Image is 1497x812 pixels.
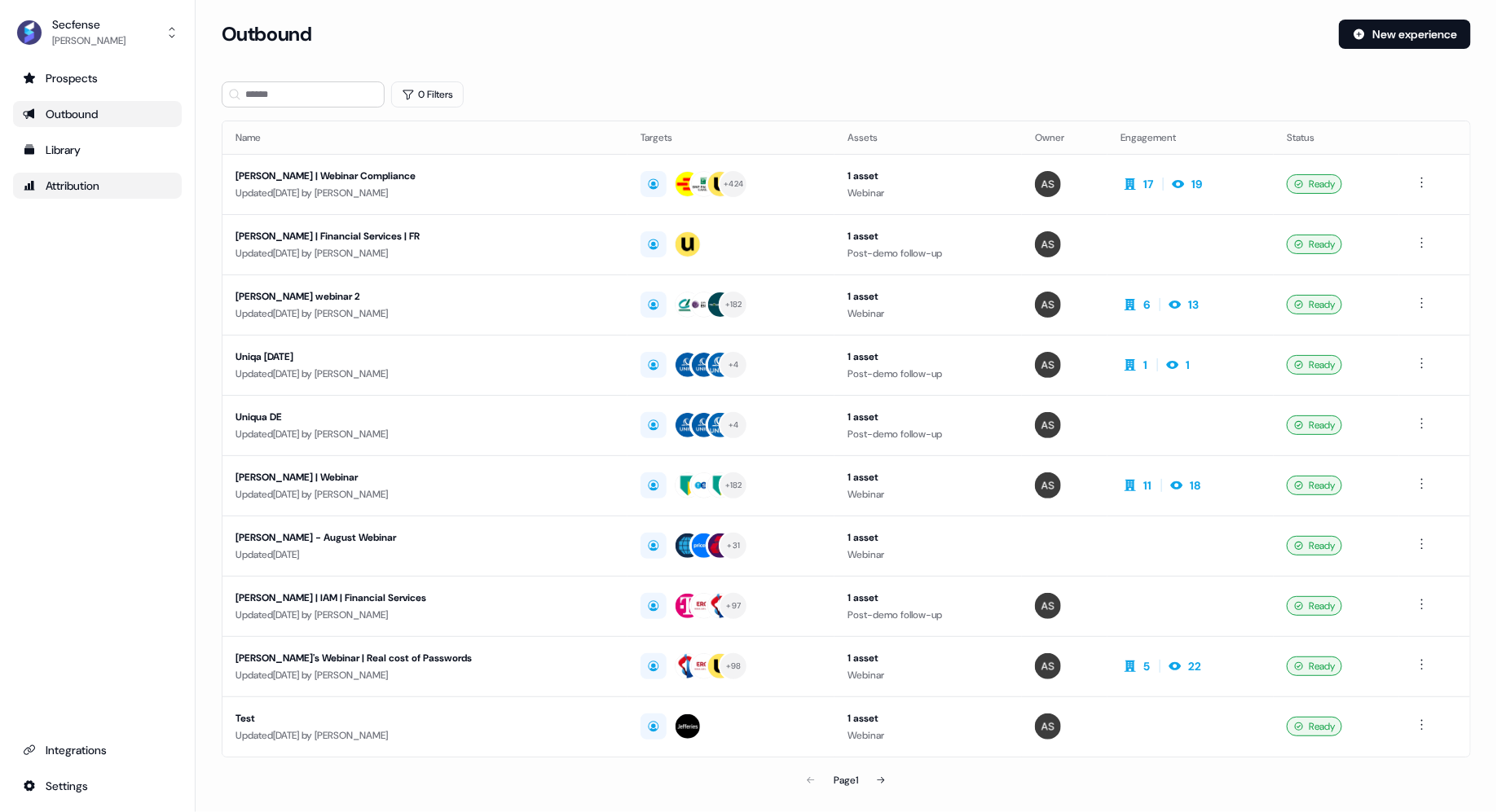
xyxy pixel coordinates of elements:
[236,607,614,623] div: Updated [DATE] by [PERSON_NAME]
[236,409,610,425] div: Uniqua DE
[848,305,1009,322] div: Webinar
[236,546,614,563] div: Updated [DATE]
[1287,235,1342,254] div: Ready
[1143,296,1150,313] div: 6
[222,121,627,154] th: Name
[1190,477,1200,494] div: 18
[725,297,742,312] div: + 182
[1287,295,1342,314] div: Ready
[1143,176,1153,192] div: 17
[848,409,1009,425] div: 1 asset
[729,418,739,432] div: + 4
[236,366,614,382] div: Updated [DATE] by [PERSON_NAME]
[222,22,311,46] h3: Outbound
[13,773,182,799] a: Go to integrations
[236,245,614,261] div: Updated [DATE] by [PERSON_NAME]
[848,366,1009,382] div: Post-demo follow-up
[236,469,610,485] div: [PERSON_NAME] | Webinar
[236,486,614,503] div: Updated [DATE] by [PERSON_NAME]
[1287,415,1342,435] div: Ready
[13,65,182,91] a: Go to prospects
[23,778,172,794] div: Settings
[1022,121,1107,154] th: Owner
[848,245,1009,261] div: Post-demo follow-up
[1186,357,1190,373] div: 1
[391,81,464,108] button: 0 Filters
[236,185,614,201] div: Updated [DATE] by [PERSON_NAME]
[1035,713,1061,740] img: Antoni
[13,137,182,163] a: Go to templates
[848,710,1009,726] div: 1 asset
[236,590,610,606] div: [PERSON_NAME] | IAM | Financial Services
[1107,121,1274,154] th: Engagement
[1287,596,1342,616] div: Ready
[52,33,125,49] div: [PERSON_NAME]
[23,742,172,758] div: Integrations
[848,469,1009,485] div: 1 asset
[848,727,1009,744] div: Webinar
[1287,174,1342,194] div: Ready
[1035,171,1061,197] img: Antoni
[236,305,614,322] div: Updated [DATE] by [PERSON_NAME]
[236,667,614,683] div: Updated [DATE] by [PERSON_NAME]
[23,142,172,158] div: Library
[1035,653,1061,679] img: Antoni
[236,727,614,744] div: Updated [DATE] by [PERSON_NAME]
[848,667,1009,683] div: Webinar
[1035,231,1061,257] img: Antoni
[1339,20,1471,49] button: New experience
[236,529,610,546] div: [PERSON_NAME] - August Webinar
[13,737,182,763] a: Go to integrations
[1035,412,1061,438] img: Antoni
[1191,176,1202,192] div: 19
[726,659,742,674] div: + 98
[848,529,1009,546] div: 1 asset
[236,710,610,726] div: Test
[236,228,610,244] div: [PERSON_NAME] | Financial Services | FR
[848,590,1009,606] div: 1 asset
[848,288,1009,305] div: 1 asset
[1287,717,1342,736] div: Ready
[627,121,834,154] th: Targets
[1274,121,1399,154] th: Status
[52,16,125,33] div: Secfense
[13,173,182,199] a: Go to attribution
[1035,593,1061,619] img: Antoni
[1287,656,1342,676] div: Ready
[848,546,1009,563] div: Webinar
[728,538,741,553] div: + 31
[1143,477,1151,494] div: 11
[236,650,610,666] div: [PERSON_NAME]'s Webinar | Real cost of Passwords
[834,121,1022,154] th: Assets
[848,185,1009,201] div: Webinar
[848,486,1009,503] div: Webinar
[1035,352,1061,378] img: Antoni
[236,168,610,184] div: [PERSON_NAME] | Webinar Compliance
[724,177,743,191] div: + 424
[13,101,182,127] a: Go to outbound experience
[236,288,610,305] div: [PERSON_NAME] webinar 2
[727,599,742,613] div: + 97
[1287,536,1342,555] div: Ready
[23,70,172,86] div: Prospects
[729,358,739,372] div: + 4
[848,349,1009,365] div: 1 asset
[848,607,1009,623] div: Post-demo follow-up
[13,13,182,52] button: Secfense[PERSON_NAME]
[236,426,614,442] div: Updated [DATE] by [PERSON_NAME]
[1143,658,1150,674] div: 5
[23,106,172,122] div: Outbound
[1143,357,1147,373] div: 1
[1188,658,1201,674] div: 22
[834,772,858,788] div: Page 1
[1188,296,1199,313] div: 13
[1035,292,1061,318] img: Antoni
[848,650,1009,666] div: 1 asset
[1035,472,1061,498] img: Antoni
[848,168,1009,184] div: 1 asset
[1287,355,1342,375] div: Ready
[725,478,742,493] div: + 182
[848,228,1009,244] div: 1 asset
[848,426,1009,442] div: Post-demo follow-up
